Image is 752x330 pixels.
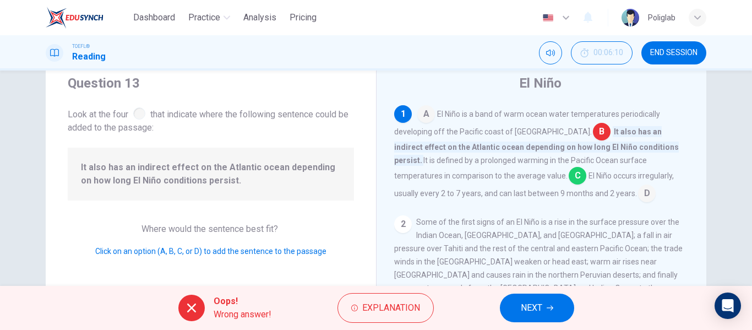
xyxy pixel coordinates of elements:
[290,11,317,24] span: Pricing
[141,224,280,234] span: Where would the sentence best fit?
[715,293,741,319] div: Open Intercom Messenger
[243,11,276,24] span: Analysis
[394,110,660,136] span: El Niño is a band of warm ocean water temperatures periodically developing off the Pacific coast ...
[188,11,220,24] span: Practice
[571,41,633,64] div: Hide
[46,7,103,29] img: EduSynch logo
[593,123,611,140] span: B
[641,41,706,64] button: END SESSION
[638,185,656,202] span: D
[650,48,697,57] span: END SESSION
[72,50,106,63] h1: Reading
[394,126,679,166] span: It also has an indirect effect on the Atlantic ocean depending on how long El Niño conditions per...
[214,308,271,321] span: Wrong answer!
[184,8,235,28] button: Practice
[337,293,434,323] button: Explanation
[541,14,555,22] img: en
[362,300,420,316] span: Explanation
[81,161,341,187] span: It also has an indirect effect on the Atlantic ocean depending on how long El Niño conditions per...
[648,11,675,24] div: Poliglab
[239,8,281,28] button: Analysis
[214,295,271,308] span: Oops!
[46,7,129,29] a: EduSynch logo
[68,74,354,92] h4: Question 13
[571,41,633,64] button: 00:06:10
[68,105,354,134] span: Look at the four that indicate where the following sentence could be added to the passage:
[521,300,542,316] span: NEXT
[593,48,623,57] span: 00:06:10
[539,41,562,64] div: Mute
[394,215,412,233] div: 2
[133,11,175,24] span: Dashboard
[569,167,586,185] span: C
[622,9,639,26] img: Profile picture
[519,74,562,92] h4: El Niño
[500,294,574,322] button: NEXT
[394,156,647,180] span: It is defined by a prolonged warming in the Pacific Ocean surface temperatures in comparison to t...
[285,8,321,28] button: Pricing
[95,247,326,256] span: Click on an option (A, B, C, or D) to add the sentence to the passage
[417,105,435,123] span: A
[129,8,179,28] button: Dashboard
[394,105,412,123] div: 1
[72,42,90,50] span: TOEFL®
